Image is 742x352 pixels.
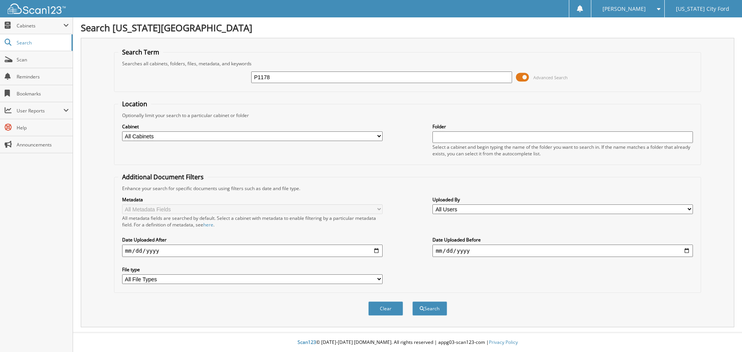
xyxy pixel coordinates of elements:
label: Cabinet [122,123,383,130]
legend: Additional Document Filters [118,173,208,181]
label: Folder [432,123,693,130]
input: start [122,245,383,257]
div: Searches all cabinets, folders, files, metadata, and keywords [118,60,697,67]
span: Search [17,39,68,46]
span: Bookmarks [17,90,69,97]
div: © [DATE]-[DATE] [DOMAIN_NAME]. All rights reserved | appg03-scan123-com | [73,333,742,352]
a: here [203,221,213,228]
span: Help [17,124,69,131]
div: Optionally limit your search to a particular cabinet or folder [118,112,697,119]
h1: Search [US_STATE][GEOGRAPHIC_DATA] [81,21,734,34]
legend: Location [118,100,151,108]
label: Date Uploaded After [122,236,383,243]
span: Scan [17,56,69,63]
label: Date Uploaded Before [432,236,693,243]
span: [PERSON_NAME] [602,7,646,11]
iframe: Chat Widget [703,315,742,352]
span: Scan123 [298,339,316,345]
span: [US_STATE] City Ford [676,7,729,11]
span: Reminders [17,73,69,80]
a: Privacy Policy [489,339,518,345]
span: Announcements [17,141,69,148]
button: Clear [368,301,403,316]
label: File type [122,266,383,273]
div: Select a cabinet and begin typing the name of the folder you want to search in. If the name match... [432,144,693,157]
span: Advanced Search [533,75,568,80]
label: Uploaded By [432,196,693,203]
div: All metadata fields are searched by default. Select a cabinet with metadata to enable filtering b... [122,215,383,228]
label: Metadata [122,196,383,203]
div: Enhance your search for specific documents using filters such as date and file type. [118,185,697,192]
img: scan123-logo-white.svg [8,3,66,14]
span: Cabinets [17,22,63,29]
legend: Search Term [118,48,163,56]
input: end [432,245,693,257]
span: User Reports [17,107,63,114]
button: Search [412,301,447,316]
